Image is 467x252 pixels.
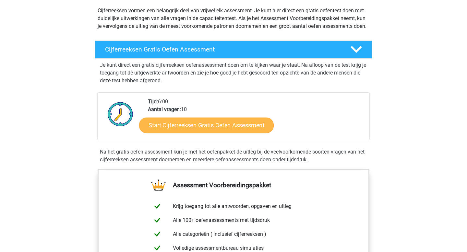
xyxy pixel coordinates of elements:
div: Na het gratis oefen assessment kun je met het oefenpakket de uitleg bij de veelvoorkomende soorte... [97,148,370,164]
p: Je kunt direct een gratis cijferreeksen oefenassessment doen om te kijken waar je staat. Na afloo... [100,61,367,85]
b: Aantal vragen: [148,106,181,112]
a: Start Cijferreeksen Gratis Oefen Assessment [139,117,274,133]
a: Cijferreeksen Gratis Oefen Assessment [92,40,375,59]
h4: Cijferreeksen Gratis Oefen Assessment [105,46,340,53]
b: Tijd: [148,98,158,105]
div: 6:00 10 [143,98,369,140]
img: Klok [104,98,137,130]
p: Cijferreeksen vormen een belangrijk deel van vrijwel elk assessment. Je kunt hier direct een grat... [98,7,369,30]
